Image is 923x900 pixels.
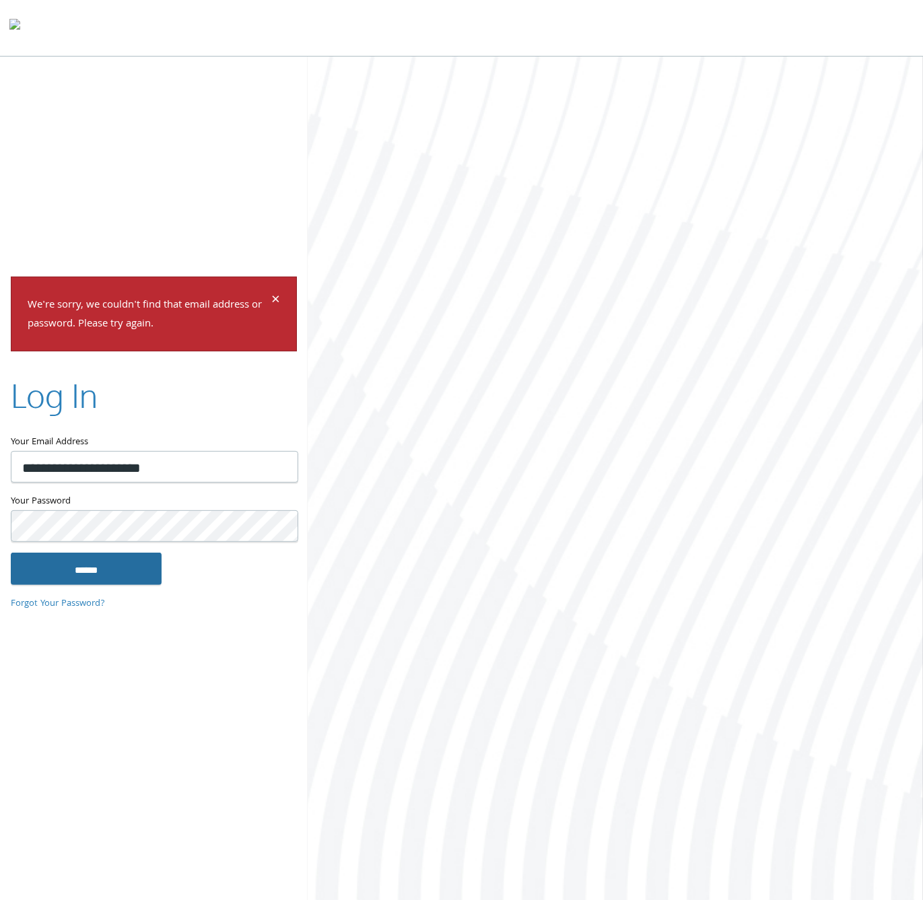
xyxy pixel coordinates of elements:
a: Forgot Your Password? [11,596,105,611]
img: todyl-logo-dark.svg [9,14,20,41]
p: We're sorry, we couldn't find that email address or password. Please try again. [28,296,269,335]
h2: Log In [11,373,98,418]
button: Dismiss alert [271,293,280,309]
label: Your Password [11,493,297,510]
span: × [271,287,280,314]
